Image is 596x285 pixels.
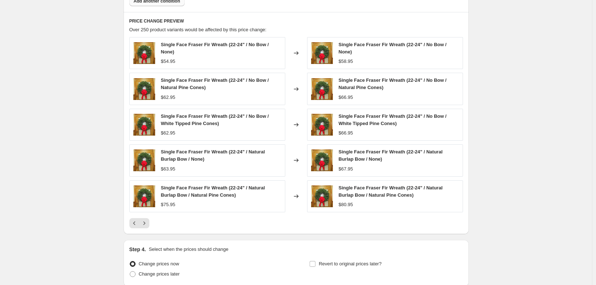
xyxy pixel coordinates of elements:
[133,78,155,100] img: single-face-fraser-fir-wreath-22-24-lrg-red-velvet-bow-none-865_80x.jpg
[161,129,176,137] div: $62.95
[311,42,333,64] img: single-face-fraser-fir-wreath-22-24-lrg-red-velvet-bow-none-865_80x.jpg
[311,78,333,100] img: single-face-fraser-fir-wreath-22-24-lrg-red-velvet-bow-none-865_80x.jpg
[161,185,265,198] span: Single Face Fraser Fir Wreath (22-24" / Natural Burlap Bow / Natural Pine Cones)
[311,149,333,171] img: single-face-fraser-fir-wreath-22-24-lrg-red-velvet-bow-none-865_80x.jpg
[339,165,353,173] div: $67.95
[161,42,269,55] span: Single Face Fraser Fir Wreath (22-24" / No Bow / None)
[161,94,176,101] div: $62.95
[339,94,353,101] div: $66.95
[139,261,179,266] span: Change prices now
[339,201,353,208] div: $80.95
[161,58,176,65] div: $54.95
[139,218,149,228] button: Next
[129,246,146,253] h2: Step 4.
[129,27,267,32] span: Over 250 product variants would be affected by this price change:
[161,113,269,126] span: Single Face Fraser Fir Wreath (22-24" / No Bow / White Tipped Pine Cones)
[133,149,155,171] img: single-face-fraser-fir-wreath-22-24-lrg-red-velvet-bow-none-865_80x.jpg
[139,271,180,277] span: Change prices later
[339,58,353,65] div: $58.95
[339,113,447,126] span: Single Face Fraser Fir Wreath (22-24" / No Bow / White Tipped Pine Cones)
[149,246,228,253] p: Select when the prices should change
[133,42,155,64] img: single-face-fraser-fir-wreath-22-24-lrg-red-velvet-bow-none-865_80x.jpg
[311,114,333,136] img: single-face-fraser-fir-wreath-22-24-lrg-red-velvet-bow-none-865_80x.jpg
[129,218,149,228] nav: Pagination
[161,201,176,208] div: $75.95
[339,129,353,137] div: $66.95
[161,149,265,162] span: Single Face Fraser Fir Wreath (22-24" / Natural Burlap Bow / None)
[129,218,140,228] button: Previous
[339,149,443,162] span: Single Face Fraser Fir Wreath (22-24" / Natural Burlap Bow / None)
[133,114,155,136] img: single-face-fraser-fir-wreath-22-24-lrg-red-velvet-bow-none-865_80x.jpg
[339,42,447,55] span: Single Face Fraser Fir Wreath (22-24" / No Bow / None)
[339,185,443,198] span: Single Face Fraser Fir Wreath (22-24" / Natural Burlap Bow / Natural Pine Cones)
[339,77,447,90] span: Single Face Fraser Fir Wreath (22-24" / No Bow / Natural Pine Cones)
[129,18,463,24] h6: PRICE CHANGE PREVIEW
[161,165,176,173] div: $63.95
[161,77,269,90] span: Single Face Fraser Fir Wreath (22-24" / No Bow / Natural Pine Cones)
[311,185,333,207] img: single-face-fraser-fir-wreath-22-24-lrg-red-velvet-bow-none-865_80x.jpg
[133,185,155,207] img: single-face-fraser-fir-wreath-22-24-lrg-red-velvet-bow-none-865_80x.jpg
[319,261,382,266] span: Revert to original prices later?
